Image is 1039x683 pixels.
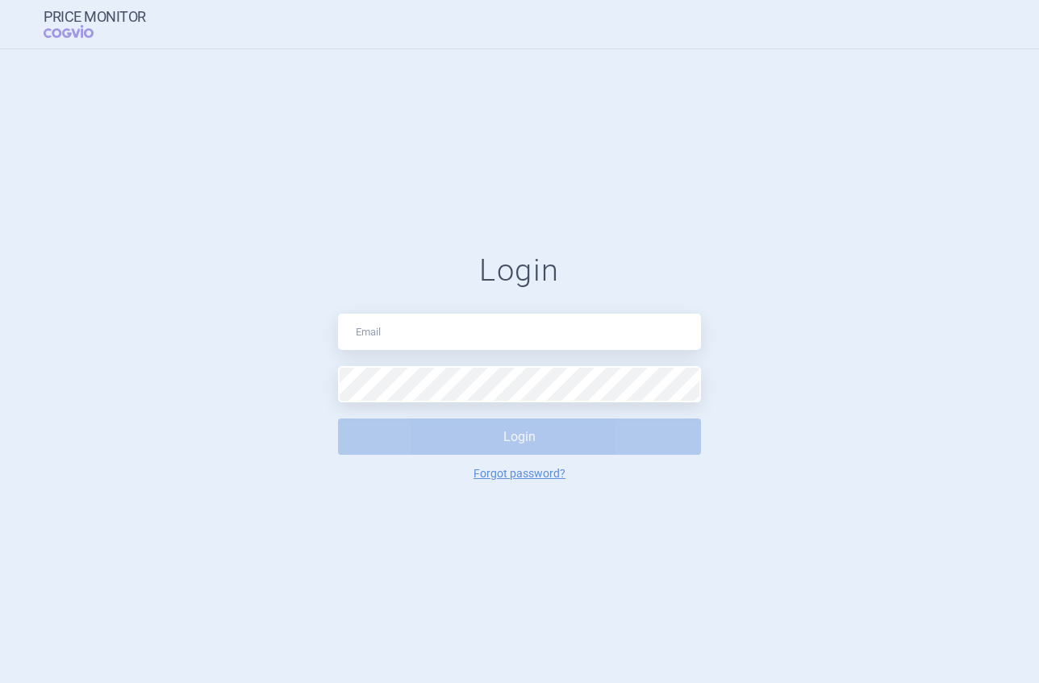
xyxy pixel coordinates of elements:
a: Forgot password? [474,468,565,479]
span: COGVIO [44,25,116,38]
a: Price MonitorCOGVIO [44,9,146,40]
strong: Price Monitor [44,9,146,25]
button: Login [338,419,701,455]
input: Email [338,314,701,350]
h1: Login [338,252,701,289]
